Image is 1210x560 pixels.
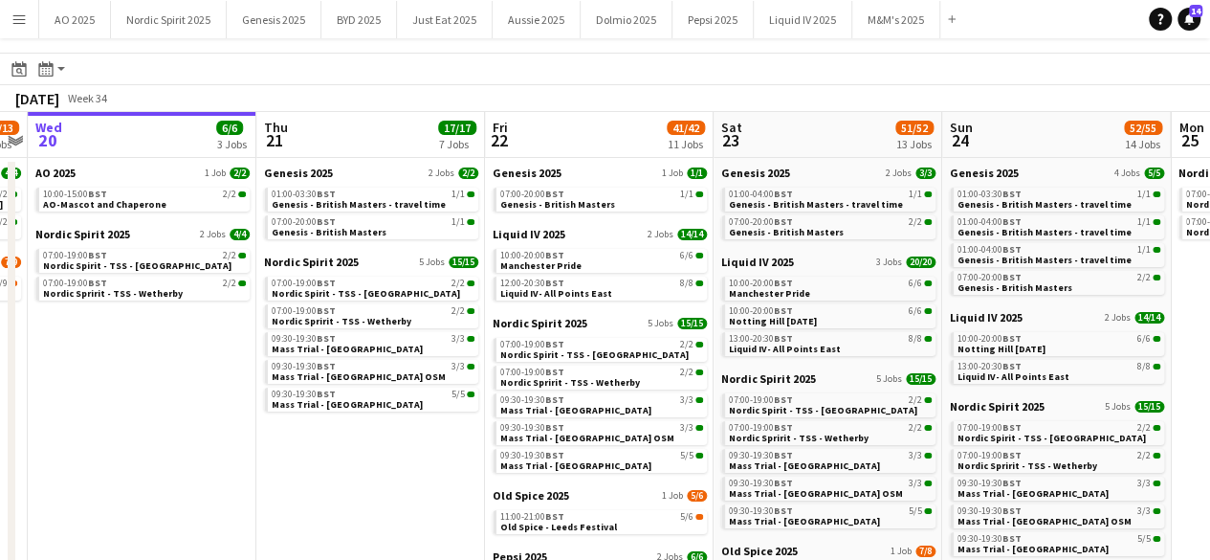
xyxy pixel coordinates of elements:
[754,1,852,38] button: Liquid IV 2025
[227,1,321,38] button: Genesis 2025
[111,1,227,38] button: Nordic Spirit 2025
[852,1,940,38] button: M&M's 2025
[321,1,397,38] button: BYD 2025
[1189,5,1202,17] span: 14
[672,1,754,38] button: Pepsi 2025
[39,1,111,38] button: AO 2025
[397,1,493,38] button: Just Eat 2025
[15,89,59,108] div: [DATE]
[63,91,111,105] span: Week 34
[581,1,672,38] button: Dolmio 2025
[1177,8,1200,31] a: 14
[493,1,581,38] button: Aussie 2025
